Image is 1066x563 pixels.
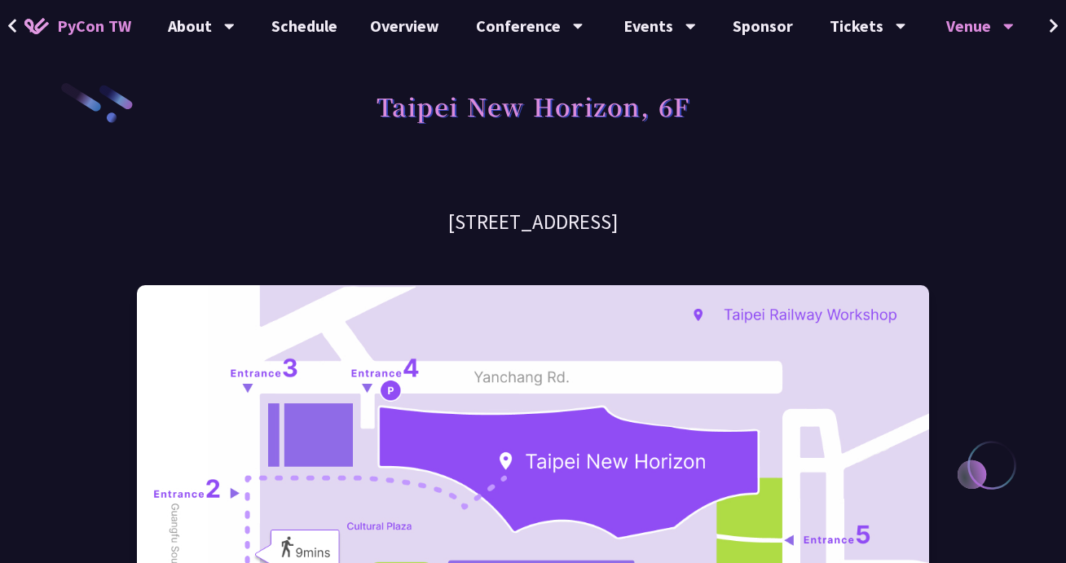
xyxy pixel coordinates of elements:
h1: Taipei New Horizon, 6F [377,81,690,130]
a: PyCon TW [8,6,148,46]
img: Home icon of PyCon TW 2025 [24,18,49,34]
h3: [STREET_ADDRESS] [137,208,929,236]
span: PyCon TW [57,14,131,38]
